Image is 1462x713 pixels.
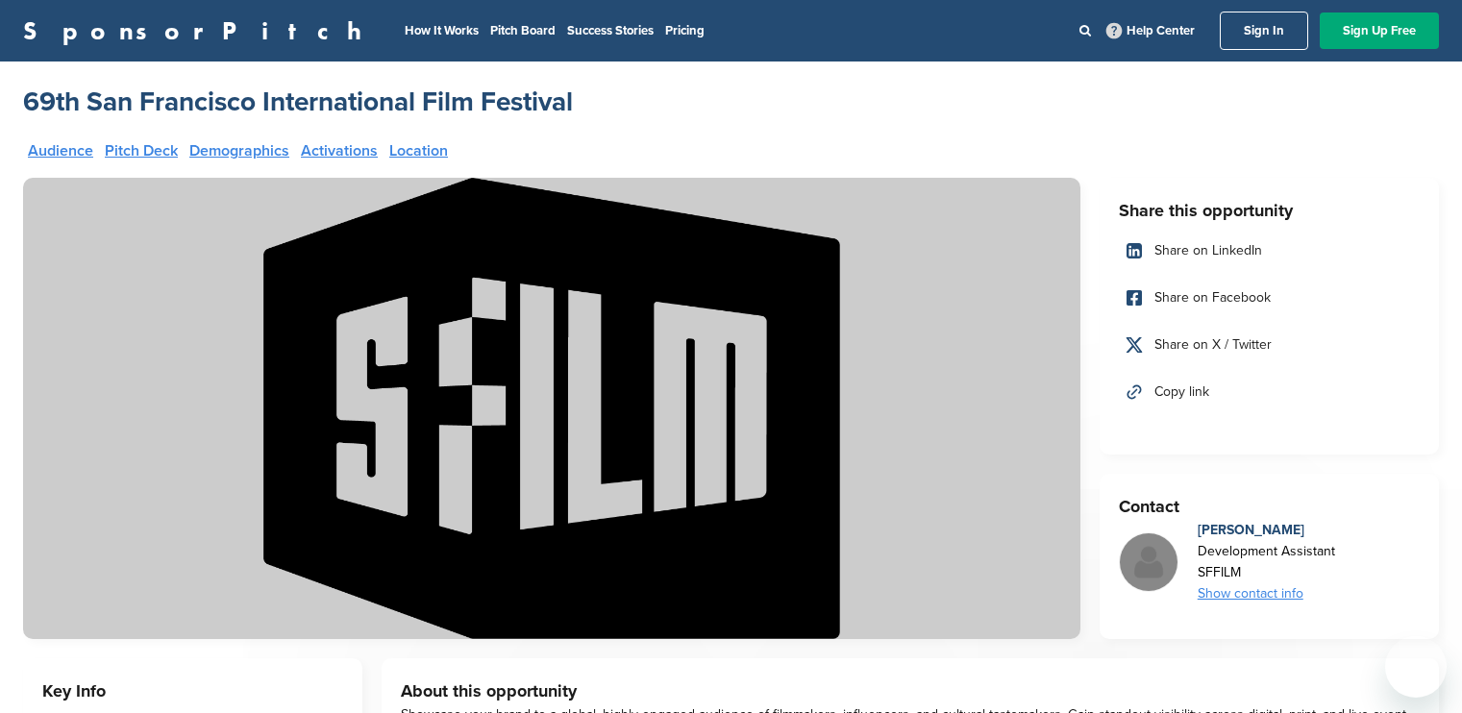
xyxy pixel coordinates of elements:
div: Show contact info [1198,583,1335,604]
h3: Contact [1119,493,1420,520]
div: [PERSON_NAME] [1198,520,1335,541]
iframe: Button to launch messaging window [1385,636,1447,698]
a: Audience [28,143,93,159]
a: Share on Facebook [1119,278,1420,318]
div: SFFILM [1198,562,1335,583]
span: Share on Facebook [1154,287,1271,308]
a: Activations [301,143,378,159]
div: Development Assistant [1198,541,1335,562]
a: Help Center [1103,19,1199,42]
img: Missing [1120,533,1177,591]
span: Share on LinkedIn [1154,240,1262,261]
a: Share on LinkedIn [1119,231,1420,271]
h3: About this opportunity [401,677,1420,704]
a: Location [389,143,448,159]
h3: Share this opportunity [1119,197,1420,224]
a: How It Works [405,23,479,38]
a: Share on X / Twitter [1119,325,1420,365]
a: Success Stories [567,23,654,38]
a: Copy link [1119,372,1420,412]
a: Sign In [1220,12,1308,50]
a: Pitch Deck [105,143,178,159]
a: SponsorPitch [23,18,374,43]
a: Pricing [665,23,705,38]
a: Pitch Board [490,23,556,38]
h3: Key Info [42,677,343,704]
img: Sponsorpitch & [23,178,1080,639]
a: 69th San Francisco International Film Festival [23,85,573,119]
a: Sign Up Free [1320,12,1439,49]
span: Share on X / Twitter [1154,334,1272,356]
span: Copy link [1154,381,1209,403]
a: Demographics [189,143,289,159]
